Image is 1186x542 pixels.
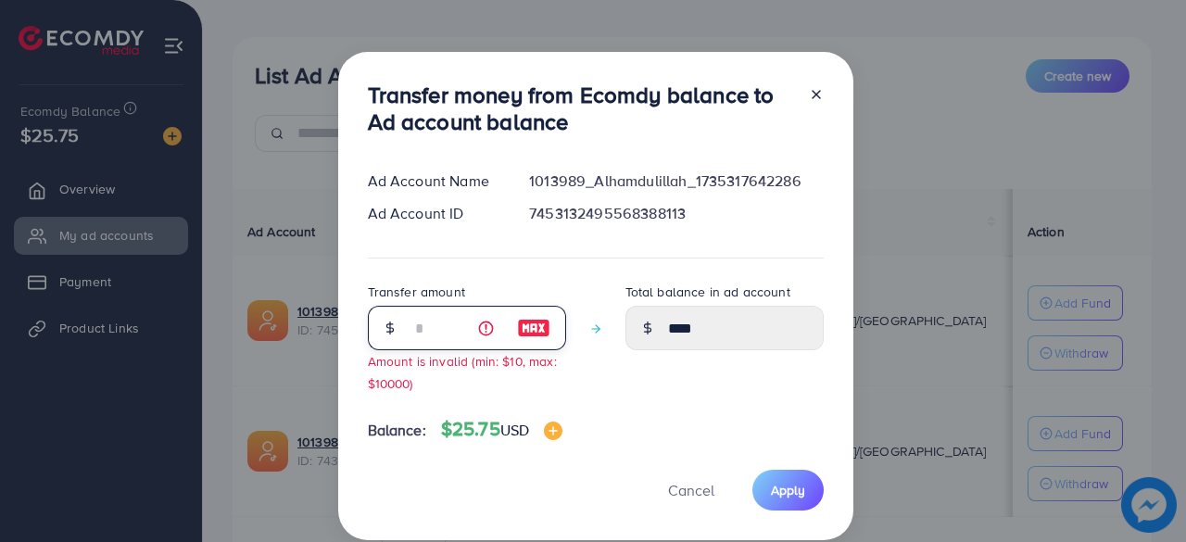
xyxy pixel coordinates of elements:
div: 1013989_Alhamdulillah_1735317642286 [514,170,838,192]
h3: Transfer money from Ecomdy balance to Ad account balance [368,82,794,135]
span: USD [500,420,529,440]
div: Ad Account ID [353,203,515,224]
label: Total balance in ad account [625,283,790,301]
img: image [544,422,562,440]
button: Apply [752,470,824,510]
div: Ad Account Name [353,170,515,192]
button: Cancel [645,470,738,510]
span: Apply [771,481,805,499]
div: 7453132495568388113 [514,203,838,224]
small: Amount is invalid (min: $10, max: $10000) [368,352,557,391]
span: Cancel [668,480,714,500]
span: Balance: [368,420,426,441]
label: Transfer amount [368,283,465,301]
h4: $25.75 [441,418,562,441]
img: image [517,317,550,339]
